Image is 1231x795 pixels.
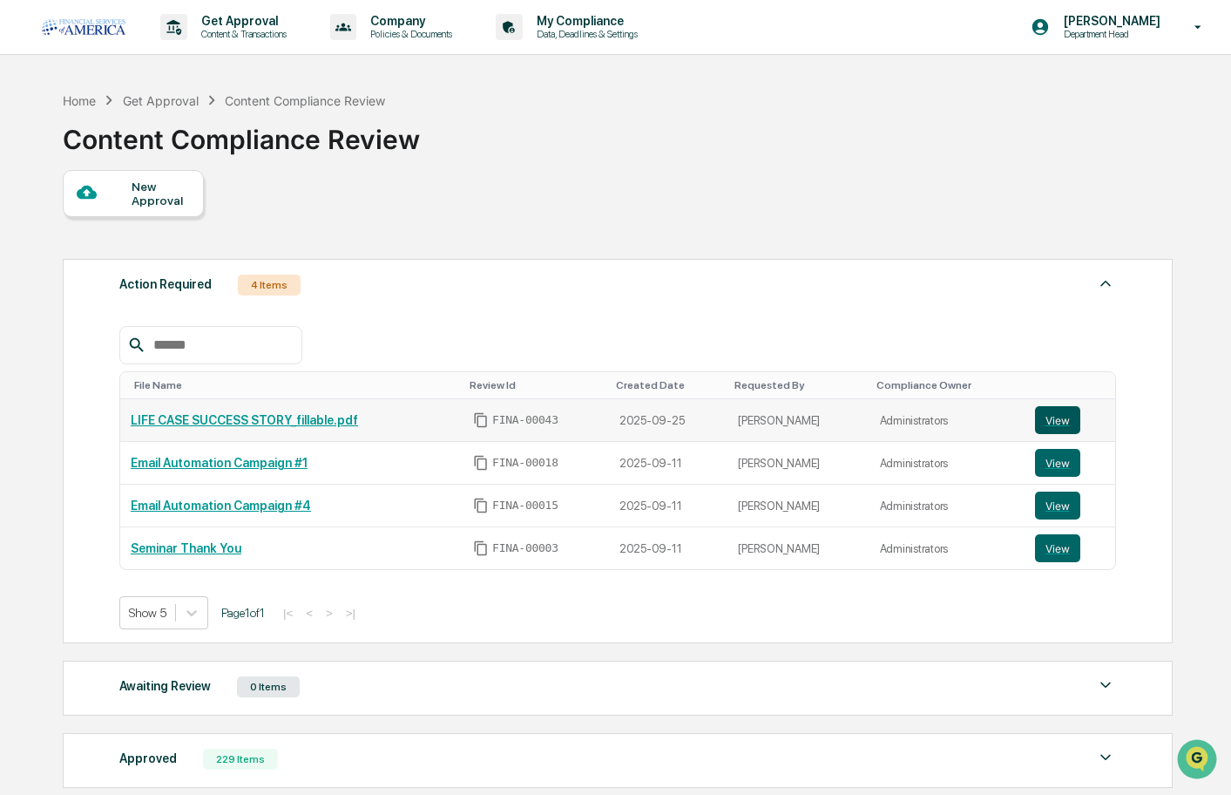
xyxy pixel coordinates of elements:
[59,151,227,165] div: We're offline, we'll be back soon
[1038,379,1109,391] div: Toggle SortBy
[1050,28,1169,40] p: Department Head
[131,413,358,427] a: LIFE CASE SUCCESS STORY_fillable.pdf
[301,606,318,621] button: <
[131,456,308,470] a: Email Automation Campaign #1
[473,498,489,513] span: Copy Id
[1035,406,1106,434] a: View
[734,379,862,391] div: Toggle SortBy
[35,220,112,237] span: Preclearance
[470,379,602,391] div: Toggle SortBy
[492,456,558,470] span: FINA-00018
[35,253,110,270] span: Data Lookup
[1175,737,1222,785] iframe: Open customer support
[727,442,869,485] td: [PERSON_NAME]
[131,499,311,513] a: Email Automation Campaign #4
[59,133,286,151] div: Start new chat
[321,606,338,621] button: >
[119,747,177,770] div: Approved
[727,527,869,569] td: [PERSON_NAME]
[123,295,211,309] a: Powered byPylon
[869,527,1025,569] td: Administrators
[1035,492,1106,520] a: View
[221,606,265,620] span: Page 1 of 1
[237,676,300,697] div: 0 Items
[727,485,869,527] td: [PERSON_NAME]
[1050,14,1169,28] p: [PERSON_NAME]
[1035,449,1106,477] a: View
[278,606,298,621] button: |<
[473,455,489,471] span: Copy Id
[144,220,216,237] span: Attestations
[356,28,461,40] p: Policies & Documents
[473,412,489,428] span: Copy Id
[523,28,646,40] p: Data, Deadlines & Settings
[492,499,558,513] span: FINA-00015
[1035,534,1080,562] button: View
[17,37,317,65] p: How can we help?
[1095,747,1116,768] img: caret
[473,540,489,556] span: Copy Id
[869,442,1025,485] td: Administrators
[1095,675,1116,696] img: caret
[876,379,1018,391] div: Toggle SortBy
[727,399,869,442] td: [PERSON_NAME]
[1035,449,1080,477] button: View
[225,93,385,108] div: Content Compliance Review
[609,485,728,527] td: 2025-09-11
[10,246,117,277] a: 🔎Data Lookup
[609,399,728,442] td: 2025-09-25
[616,379,721,391] div: Toggle SortBy
[17,255,31,268] div: 🔎
[341,606,361,621] button: >|
[134,379,456,391] div: Toggle SortBy
[63,110,420,155] div: Content Compliance Review
[492,541,558,555] span: FINA-00003
[119,273,212,296] div: Action Required
[869,485,1025,527] td: Administrators
[238,275,301,296] div: 4 Items
[123,93,199,108] div: Get Approval
[356,14,461,28] p: Company
[609,527,728,569] td: 2025-09-11
[296,139,317,160] button: Start new chat
[187,28,295,40] p: Content & Transactions
[119,675,211,697] div: Awaiting Review
[869,399,1025,442] td: Administrators
[131,541,241,555] a: Seminar Thank You
[1035,406,1080,434] button: View
[126,221,140,235] div: 🗄️
[1035,534,1106,562] a: View
[203,749,278,770] div: 229 Items
[609,442,728,485] td: 2025-09-11
[523,14,646,28] p: My Compliance
[119,213,223,244] a: 🗄️Attestations
[17,221,31,235] div: 🖐️
[492,413,558,427] span: FINA-00043
[10,213,119,244] a: 🖐️Preclearance
[173,296,211,309] span: Pylon
[63,93,96,108] div: Home
[1095,273,1116,294] img: caret
[132,180,190,207] div: New Approval
[42,19,125,35] img: logo
[17,133,49,165] img: 1746055101610-c473b297-6a78-478c-a979-82029cc54cd1
[1035,492,1080,520] button: View
[187,14,295,28] p: Get Approval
